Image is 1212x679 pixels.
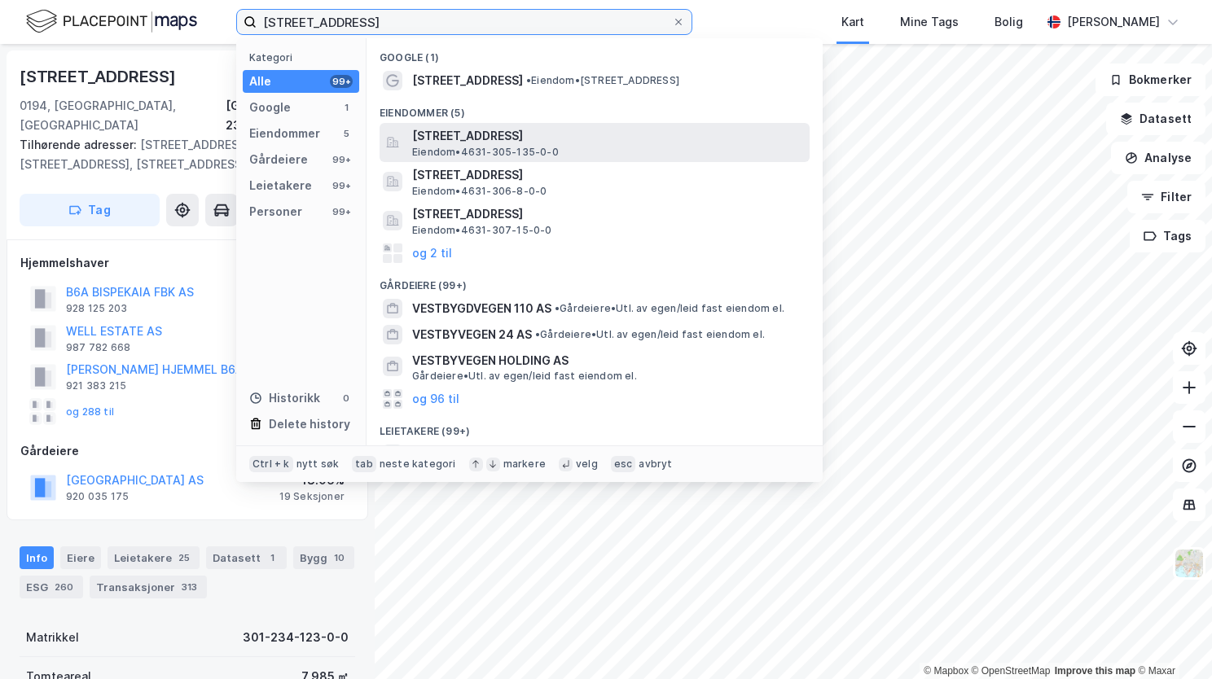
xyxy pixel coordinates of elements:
[1130,220,1205,252] button: Tags
[175,550,193,566] div: 25
[269,414,350,434] div: Delete history
[412,71,523,90] span: [STREET_ADDRESS]
[340,127,353,140] div: 5
[503,458,546,471] div: markere
[380,458,456,471] div: neste kategori
[1131,601,1212,679] iframe: Chat Widget
[249,150,308,169] div: Gårdeiere
[340,392,353,405] div: 0
[20,253,354,273] div: Hjemmelshaver
[367,38,823,68] div: Google (1)
[331,550,348,566] div: 10
[1174,548,1205,579] img: Z
[264,550,280,566] div: 1
[330,75,353,88] div: 99+
[257,10,672,34] input: Søk på adresse, matrikkel, gårdeiere, leietakere eller personer
[90,576,207,598] div: Transaksjoner
[535,328,540,340] span: •
[1127,181,1205,213] button: Filter
[535,328,765,341] span: Gårdeiere • Utl. av egen/leid fast eiendom el.
[576,458,598,471] div: velg
[26,7,197,36] img: logo.f888ab2527a4732fd821a326f86c7f29.svg
[66,490,129,503] div: 920 035 175
[412,351,803,370] span: VESTBYVEGEN HOLDING AS
[296,458,340,471] div: nytt søk
[367,94,823,123] div: Eiendommer (5)
[20,135,342,174] div: [STREET_ADDRESS], [STREET_ADDRESS], [STREET_ADDRESS]
[412,325,532,344] span: VESTBYVEGEN 24 AS
[279,490,345,503] div: 19 Seksjoner
[995,12,1023,32] div: Bolig
[249,72,271,91] div: Alle
[367,412,823,441] div: Leietakere (99+)
[412,299,551,318] span: VESTBYGDVEGEN 110 AS
[412,146,559,159] span: Eiendom • 4631-305-135-0-0
[412,165,803,185] span: [STREET_ADDRESS]
[841,12,864,32] div: Kart
[330,179,353,192] div: 99+
[526,74,679,87] span: Eiendom • [STREET_ADDRESS]
[555,302,784,315] span: Gårdeiere • Utl. av egen/leid fast eiendom el.
[249,388,320,408] div: Historikk
[20,64,179,90] div: [STREET_ADDRESS]
[249,124,320,143] div: Eiendommer
[249,51,359,64] div: Kategori
[1111,142,1205,174] button: Analyse
[639,458,672,471] div: avbryt
[412,185,547,198] span: Eiendom • 4631-306-8-0-0
[178,579,200,595] div: 313
[51,579,77,595] div: 260
[26,628,79,647] div: Matrikkel
[340,101,353,114] div: 1
[1106,103,1205,135] button: Datasett
[20,576,83,598] div: ESG
[249,98,291,117] div: Google
[226,96,355,135] div: [GEOGRAPHIC_DATA], 234/123
[412,224,552,237] span: Eiendom • 4631-307-15-0-0
[1096,64,1205,96] button: Bokmerker
[1055,665,1135,677] a: Improve this map
[20,546,54,569] div: Info
[412,204,803,224] span: [STREET_ADDRESS]
[20,441,354,461] div: Gårdeiere
[900,12,959,32] div: Mine Tags
[108,546,200,569] div: Leietakere
[66,341,130,354] div: 987 782 668
[330,153,353,166] div: 99+
[555,302,560,314] span: •
[352,456,376,472] div: tab
[526,74,531,86] span: •
[66,302,127,315] div: 928 125 203
[20,194,160,226] button: Tag
[66,379,126,392] div: 921 383 215
[1067,12,1160,32] div: [PERSON_NAME]
[367,266,823,296] div: Gårdeiere (99+)
[249,176,312,195] div: Leietakere
[243,628,349,647] div: 301-234-123-0-0
[412,126,803,146] span: [STREET_ADDRESS]
[60,546,101,569] div: Eiere
[972,665,1051,677] a: OpenStreetMap
[330,205,353,218] div: 99+
[206,546,287,569] div: Datasett
[249,202,302,221] div: Personer
[924,665,968,677] a: Mapbox
[412,370,637,383] span: Gårdeiere • Utl. av egen/leid fast eiendom el.
[20,96,226,135] div: 0194, [GEOGRAPHIC_DATA], [GEOGRAPHIC_DATA]
[293,546,354,569] div: Bygg
[412,243,452,263] button: og 2 til
[249,456,293,472] div: Ctrl + k
[412,389,459,409] button: og 96 til
[611,456,636,472] div: esc
[20,138,140,151] span: Tilhørende adresser:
